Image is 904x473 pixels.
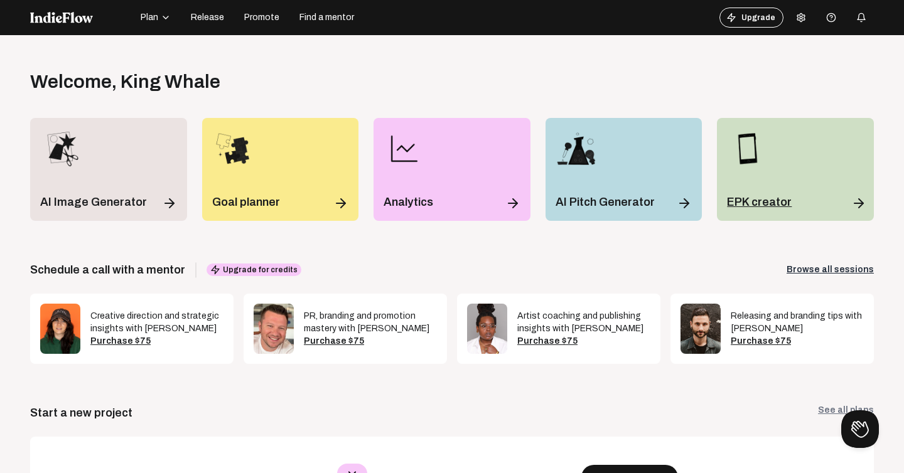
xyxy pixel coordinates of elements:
[244,11,279,24] span: Promote
[40,128,82,169] img: merch_designer_icon.png
[384,128,425,169] img: line-chart.png
[212,193,280,211] p: Goal planner
[133,8,178,28] button: Plan
[517,335,650,348] div: Purchase $75
[727,193,792,211] p: EPK creator
[727,128,768,169] img: epk_icon.png
[237,8,287,28] button: Promote
[30,404,132,422] div: Start a new project
[292,8,362,28] button: Find a mentor
[304,310,437,335] div: PR, branding and promotion mastery with [PERSON_NAME]
[90,310,223,335] div: Creative direction and strategic insights with [PERSON_NAME]
[384,193,433,211] p: Analytics
[191,11,224,24] span: Release
[183,8,232,28] button: Release
[731,310,864,335] div: Releasing and branding tips with [PERSON_NAME]
[112,72,220,92] span: , King Whale
[30,70,220,93] div: Welcome
[212,128,254,169] img: goal_planner_icon.png
[731,335,864,348] div: Purchase $75
[841,410,879,448] iframe: Toggle Customer Support
[299,11,354,24] span: Find a mentor
[30,261,185,279] span: Schedule a call with a mentor
[517,310,650,335] div: Artist coaching and publishing insights with [PERSON_NAME]
[30,12,93,23] img: indieflow-logo-white.svg
[141,11,158,24] span: Plan
[304,335,437,348] div: Purchase $75
[90,335,223,348] div: Purchase $75
[787,263,874,276] a: Browse all sessions
[719,8,783,28] button: Upgrade
[556,128,597,169] img: pitch_wizard_icon.png
[556,193,655,211] p: AI Pitch Generator
[40,193,147,211] p: AI Image Generator
[818,404,874,422] a: See all plans
[207,263,301,276] span: Upgrade for credits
